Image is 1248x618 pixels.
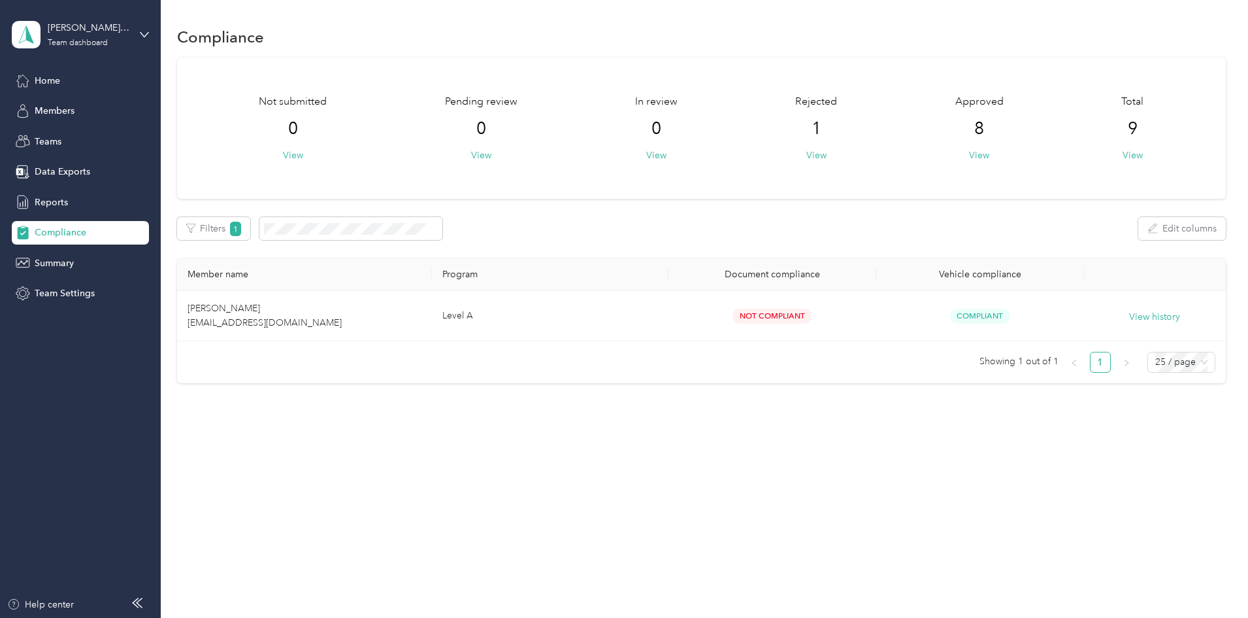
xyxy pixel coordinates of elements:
span: Home [35,74,60,88]
li: Previous Page [1064,352,1085,373]
button: View [283,148,303,162]
span: Rejected [795,94,837,110]
button: Filters1 [177,217,251,240]
button: View [806,148,827,162]
iframe: Everlance-gr Chat Button Frame [1175,545,1248,618]
li: Next Page [1116,352,1137,373]
button: right [1116,352,1137,373]
button: left [1064,352,1085,373]
span: Data Exports [35,165,90,179]
span: Summary [35,256,74,270]
button: Help center [7,598,74,611]
span: 1 [812,118,821,139]
span: In review [635,94,678,110]
a: 1 [1091,352,1110,372]
span: 0 [651,118,661,139]
span: 9 [1128,118,1138,139]
button: Edit columns [1138,217,1226,240]
div: Page Size [1147,352,1215,373]
span: Members [35,104,74,118]
span: Compliance [35,226,86,239]
div: [PERSON_NAME] Team [48,21,129,35]
span: Teams [35,135,61,148]
div: Document compliance [679,269,866,280]
span: right [1123,359,1130,367]
span: 25 / page [1155,352,1207,372]
td: Level A [432,291,668,341]
span: 0 [288,118,298,139]
span: Reports [35,196,68,209]
span: Compliant [950,309,1010,324]
span: Approved [955,94,1004,110]
div: Team dashboard [48,39,108,47]
span: Pending review [445,94,517,110]
h1: Compliance [177,30,264,44]
button: View history [1129,310,1180,324]
li: 1 [1090,352,1111,373]
button: View [1123,148,1143,162]
span: Not submitted [259,94,327,110]
span: Total [1121,94,1143,110]
th: Member name [177,258,432,291]
span: 1 [230,222,242,236]
span: [PERSON_NAME] [EMAIL_ADDRESS][DOMAIN_NAME] [188,303,342,328]
button: View [646,148,666,162]
span: Team Settings [35,286,95,300]
span: Not Compliant [732,309,812,324]
span: 8 [974,118,984,139]
span: 0 [476,118,486,139]
span: Showing 1 out of 1 [979,352,1059,371]
span: left [1070,359,1078,367]
button: View [969,148,989,162]
th: Program [432,258,668,291]
button: View [471,148,491,162]
div: Vehicle compliance [887,269,1074,280]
